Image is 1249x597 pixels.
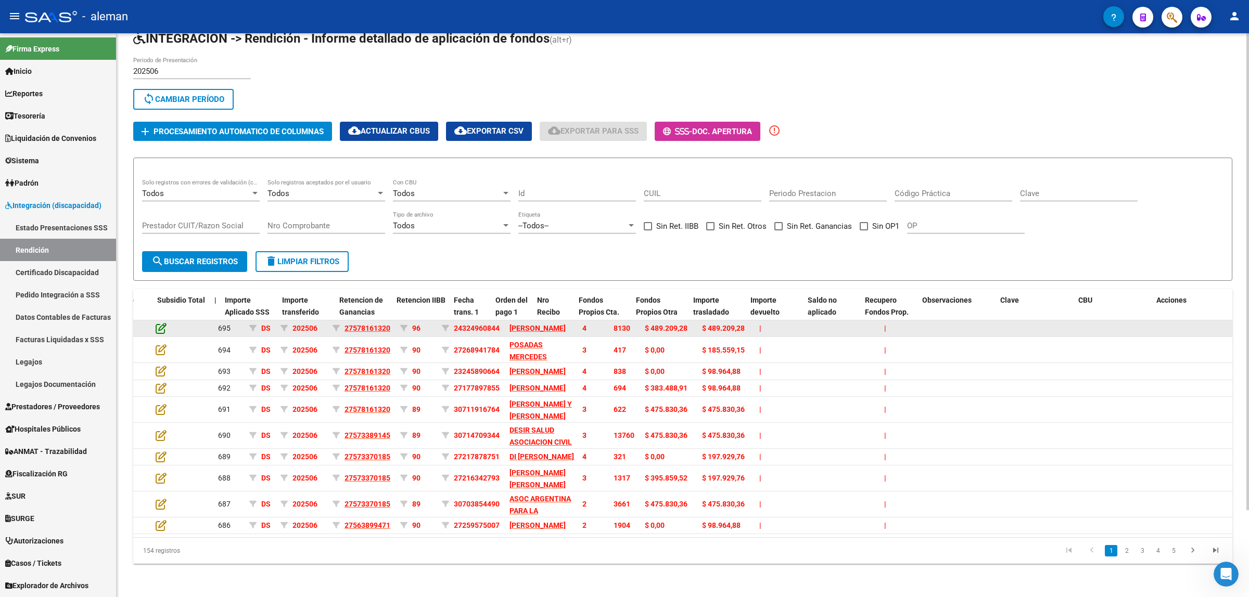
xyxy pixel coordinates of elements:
span: DI [PERSON_NAME] [509,452,574,461]
span: 202506 [292,431,317,439]
span: | [759,324,761,332]
span: Actualizar CBUs [348,126,430,136]
iframe: Intercom live chat [1214,562,1239,587]
span: [PERSON_NAME] [509,384,566,392]
datatable-header-cell: Importe transferido [278,289,335,335]
a: go to first page [1059,545,1079,556]
span: 27268941784 [454,346,500,354]
a: 1 [1105,545,1117,556]
span: [PERSON_NAME] [509,367,566,375]
button: Procesamiento automatico de columnas [133,122,332,141]
span: Todos [142,189,164,198]
span: Todos [393,189,415,198]
span: 202506 [292,452,317,461]
span: Cambiar Período [143,95,224,104]
datatable-header-cell: Nro Recibo [533,289,575,335]
span: Sin OP1 [872,220,899,232]
a: go to last page [1206,545,1226,556]
span: 27573370185 [345,500,390,508]
span: 30714709344 [454,431,500,439]
span: Nro Recibo [537,296,560,316]
datatable-header-cell: Fondos Propios Otra Cta. [632,289,689,335]
datatable-header-cell: Recupero Fondos Prop. [861,289,918,335]
span: | [884,405,886,413]
span: Fecha trans. 1 [454,296,479,316]
a: go to next page [1183,545,1203,556]
datatable-header-cell: Importe trasladado [689,289,746,335]
span: | [759,474,761,482]
span: 202506 [292,521,317,529]
span: --Todos-- [518,221,549,230]
span: 3 [582,405,587,413]
span: 3661 [614,500,630,508]
span: 96 [412,324,420,332]
span: 13760 [614,431,634,439]
mat-icon: search [151,255,164,267]
span: | [884,367,886,375]
span: Acciones [1156,296,1187,304]
mat-icon: cloud_download [548,124,560,137]
span: | [884,500,886,508]
span: 27573370185 [345,452,390,461]
mat-icon: person [1228,10,1241,22]
li: page 2 [1119,542,1135,560]
span: DESIR SALUD ASOCIACION CIVIL [509,426,572,446]
datatable-header-cell: Acciones [1152,289,1215,335]
span: 89 [412,431,420,439]
span: Firma Express [5,43,59,55]
span: Exportar para SSS [548,126,639,136]
span: ASOC ARGENTINA PARA LA INVESTIGACION Y ASISTENCIA DE LA PERSONA CON AUTISMO [509,495,572,562]
span: DS [261,346,271,354]
span: 3 [582,346,587,354]
datatable-header-cell: CBU [1074,289,1152,335]
span: Sin Ret. IIBB [656,220,698,232]
span: 2 [582,521,587,529]
mat-icon: menu [8,10,21,22]
span: Autorizaciones [5,535,63,547]
span: | [759,367,761,375]
span: Sin Ret. Ganancias [787,220,852,232]
span: (alt+r) [550,35,572,45]
span: Padrón [5,177,39,189]
span: 8130 [614,324,630,332]
span: 30703854490 [454,500,500,508]
span: POSADAS MERCEDES [509,341,547,361]
span: | [884,474,886,482]
span: 27563899471 [345,521,390,529]
span: $ 475.830,36 [645,431,687,439]
span: 24324960844 [454,324,500,332]
span: 90 [412,384,420,392]
span: INTEGRACION -> Rendición - Informe detallado de aplicación de fondos [133,31,550,46]
div: 688 [218,472,241,484]
span: Orden del pago 1 [495,296,528,316]
mat-icon: cloud_download [348,124,361,137]
mat-icon: cloud_download [454,124,467,137]
span: 202506 [292,324,317,332]
span: $ 475.830,36 [645,500,687,508]
span: Importe devuelto Cuenta SSS [750,296,790,328]
div: 686 [218,520,241,531]
span: Fondos Propios Otra Cta. [636,296,678,328]
span: $ 475.830,36 [702,405,745,413]
span: Casos / Tickets [5,557,61,569]
span: $ 0,00 [645,346,665,354]
div: 154 registros [133,538,351,564]
span: 90 [412,346,420,354]
span: 202506 [292,384,317,392]
span: | [759,405,761,413]
span: 202506 [292,367,317,375]
span: 27578161320 [345,324,390,332]
span: 27578161320 [345,405,390,413]
span: [PERSON_NAME] Y [PERSON_NAME] [509,400,572,420]
span: | [759,452,761,461]
span: 3 [582,474,587,482]
span: Hospitales Públicos [5,423,81,435]
span: 27259575007 [454,521,500,529]
span: $ 197.929,76 [702,474,745,482]
span: DS [261,431,271,439]
span: 27578161320 [345,367,390,375]
span: 27217878751 [454,452,500,461]
span: $ 475.830,36 [702,431,745,439]
span: $ 489.209,28 [645,324,687,332]
span: Observaciones [922,296,972,304]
